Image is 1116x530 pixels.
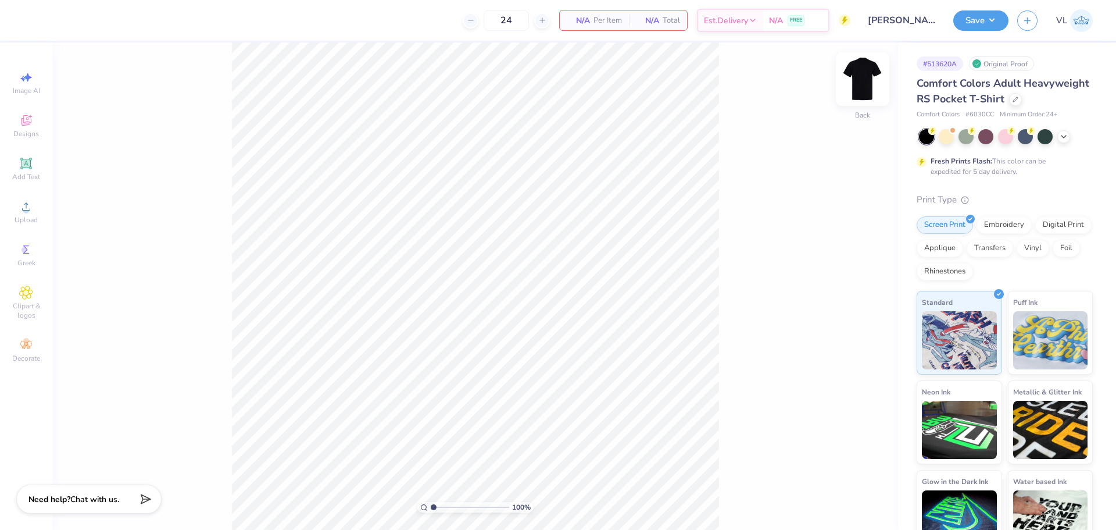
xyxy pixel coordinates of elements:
[917,56,963,71] div: # 513620A
[28,494,70,505] strong: Need help?
[917,76,1089,106] span: Comfort Colors Adult Heavyweight RS Pocket T-Shirt
[567,15,590,27] span: N/A
[1013,386,1082,398] span: Metallic & Glitter Ink
[917,193,1093,207] div: Print Type
[769,15,783,27] span: N/A
[969,56,1034,71] div: Original Proof
[17,258,35,268] span: Greek
[15,215,38,225] span: Upload
[859,9,945,32] input: Untitled Design
[512,502,531,513] span: 100 %
[1013,401,1088,459] img: Metallic & Glitter Ink
[922,296,953,308] span: Standard
[917,240,963,257] div: Applique
[484,10,529,31] input: – –
[790,16,802,24] span: FREE
[1056,9,1093,32] a: VL
[922,475,988,488] span: Glow in the Dark Ink
[967,240,1013,257] div: Transfers
[922,311,997,369] img: Standard
[917,110,960,120] span: Comfort Colors
[12,172,40,182] span: Add Text
[931,156,992,166] strong: Fresh Prints Flash:
[663,15,680,27] span: Total
[593,15,622,27] span: Per Item
[1035,216,1092,234] div: Digital Print
[1000,110,1058,120] span: Minimum Order: 24 +
[965,110,994,120] span: # 6030CC
[12,354,40,363] span: Decorate
[953,10,1008,31] button: Save
[1013,296,1038,308] span: Puff Ink
[13,86,40,95] span: Image AI
[1013,311,1088,369] img: Puff Ink
[855,110,870,120] div: Back
[70,494,119,505] span: Chat with us.
[1017,240,1049,257] div: Vinyl
[922,386,950,398] span: Neon Ink
[704,15,748,27] span: Est. Delivery
[1013,475,1067,488] span: Water based Ink
[977,216,1032,234] div: Embroidery
[917,263,973,280] div: Rhinestones
[13,129,39,138] span: Designs
[917,216,973,234] div: Screen Print
[636,15,659,27] span: N/A
[6,301,46,320] span: Clipart & logos
[839,56,886,102] img: Back
[922,401,997,459] img: Neon Ink
[931,156,1074,177] div: This color can be expedited for 5 day delivery.
[1053,240,1080,257] div: Foil
[1070,9,1093,32] img: Vincent Lloyd Laurel
[1056,14,1067,27] span: VL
